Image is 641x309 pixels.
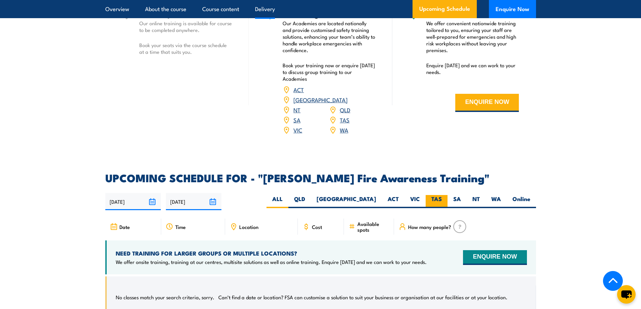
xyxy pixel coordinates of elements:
span: How many people? [408,224,451,230]
input: To date [166,193,221,210]
span: Date [119,224,130,230]
h4: NEED TRAINING FOR LARGER GROUPS OR MULTIPLE LOCATIONS? [116,249,427,257]
label: VIC [404,195,426,208]
a: TAS [340,116,350,124]
a: [GEOGRAPHIC_DATA] [293,95,348,104]
a: WA [340,126,348,134]
p: Our online training is available for course to be completed anywhere. [139,20,232,33]
span: Available spots [357,221,389,232]
span: Cost [312,224,322,230]
label: [GEOGRAPHIC_DATA] [311,195,382,208]
label: NT [467,195,486,208]
p: Enquire [DATE] and we can work to your needs. [426,62,519,75]
a: VIC [293,126,302,134]
input: From date [105,193,161,210]
label: TAS [426,195,448,208]
button: chat-button [617,285,636,304]
a: QLD [340,106,350,114]
p: Can’t find a date or location? FSA can customise a solution to suit your business or organisation... [218,294,507,301]
span: Time [175,224,186,230]
p: Book your training now or enquire [DATE] to discuss group training to our Academies [283,62,376,82]
p: Book your seats via the course schedule at a time that suits you. [139,42,232,55]
p: Our Academies are located nationally and provide customised safety training solutions, enhancing ... [283,20,376,53]
label: ACT [382,195,404,208]
label: ALL [266,195,288,208]
label: WA [486,195,507,208]
button: ENQUIRE NOW [455,94,519,112]
label: Online [507,195,536,208]
span: Location [239,224,258,230]
h2: UPCOMING SCHEDULE FOR - "[PERSON_NAME] Fire Awareness Training" [105,173,536,182]
label: QLD [288,195,311,208]
a: SA [293,116,300,124]
a: NT [293,106,300,114]
p: We offer convenient nationwide training tailored to you, ensuring your staff are well-prepared fo... [426,20,519,53]
p: No classes match your search criteria, sorry. [116,294,214,301]
p: We offer onsite training, training at our centres, multisite solutions as well as online training... [116,259,427,265]
a: ACT [293,85,304,93]
label: SA [448,195,467,208]
button: ENQUIRE NOW [463,250,527,265]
